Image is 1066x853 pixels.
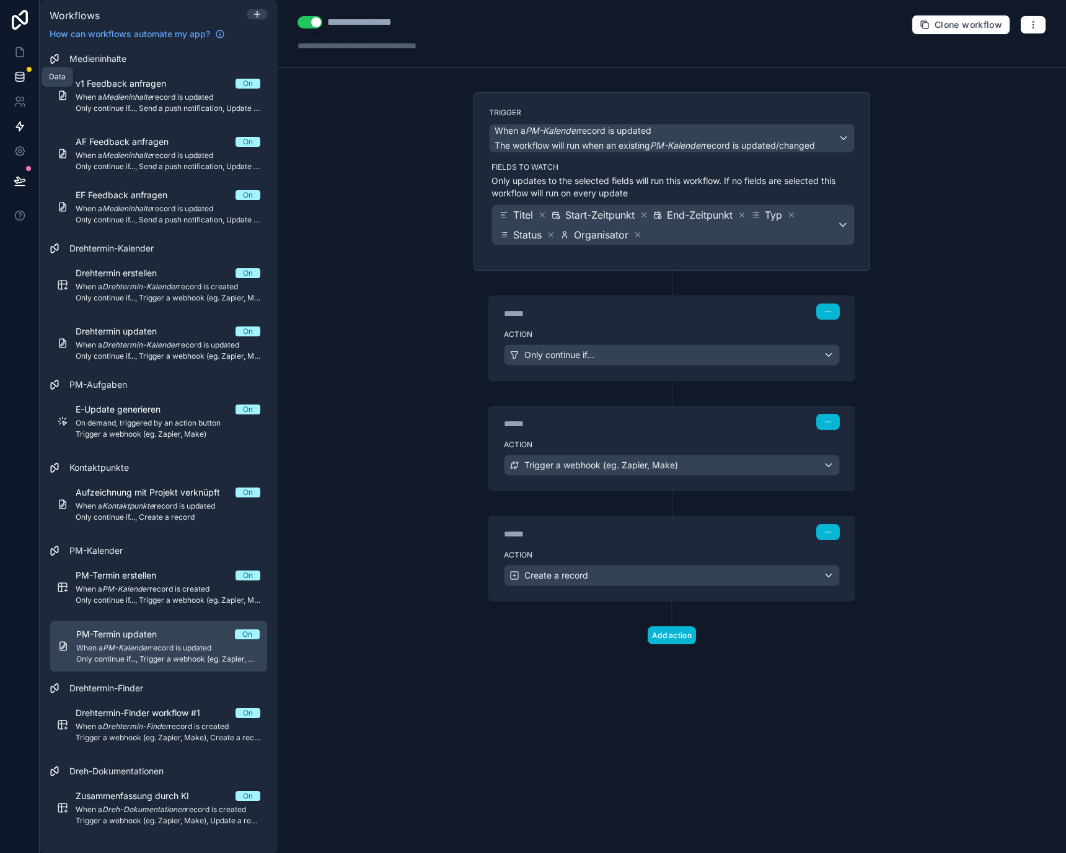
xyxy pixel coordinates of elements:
[513,227,542,242] span: Status
[526,125,579,136] em: PM-Kalender
[574,227,628,242] span: Organisator
[504,344,840,365] button: Only continue if...
[650,140,703,151] em: PM-Kalender
[50,28,210,40] span: How can workflows automate my app?
[489,108,855,118] label: Trigger
[524,349,594,361] span: Only continue if...
[491,175,855,199] p: Only updates to the selected fields will run this workflow. If no fields are selected this workfl...
[491,204,855,245] button: TitelStart-ZeitpunktEnd-ZeitpunktTypStatusOrganisator
[504,440,840,450] label: Action
[765,208,782,222] span: Typ
[495,125,651,137] span: When a record is updated
[504,550,840,560] label: Action
[513,208,533,222] span: Titel
[935,19,1002,30] span: Clone workflow
[491,162,855,172] label: Fields to watch
[504,565,840,586] button: Create a record
[565,208,635,222] span: Start-Zeitpunkt
[504,330,840,339] label: Action
[667,208,733,222] span: End-Zeitpunkt
[49,72,66,82] div: Data
[50,9,100,22] span: Workflows
[504,455,840,476] button: Trigger a webhook (eg. Zapier, Make)
[495,140,815,151] span: The workflow will run when an existing record is updated/changed
[489,124,855,152] button: When aPM-Kalenderrecord is updatedThe workflow will run when an existingPM-Kalenderrecord is upda...
[524,459,678,471] span: Trigger a webhook (eg. Zapier, Make)
[648,626,696,644] button: Add action
[524,569,588,582] span: Create a record
[45,28,230,40] a: How can workflows automate my app?
[912,15,1010,35] button: Clone workflow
